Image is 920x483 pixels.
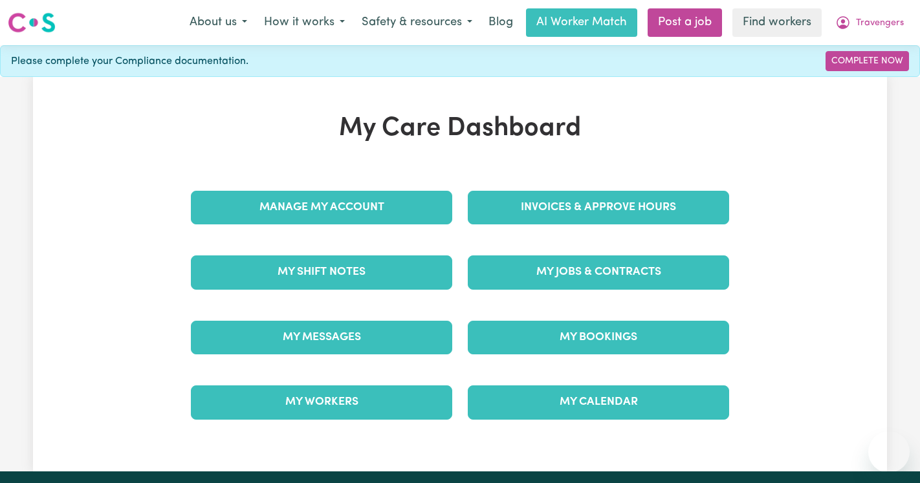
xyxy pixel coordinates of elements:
[183,113,737,144] h1: My Care Dashboard
[8,11,56,34] img: Careseekers logo
[468,321,729,354] a: My Bookings
[181,9,256,36] button: About us
[191,191,452,224] a: Manage My Account
[11,54,248,69] span: Please complete your Compliance documentation.
[468,255,729,289] a: My Jobs & Contracts
[648,8,722,37] a: Post a job
[526,8,637,37] a: AI Worker Match
[868,431,910,473] iframe: Button to launch messaging window
[191,255,452,289] a: My Shift Notes
[468,385,729,419] a: My Calendar
[256,9,353,36] button: How it works
[191,385,452,419] a: My Workers
[826,51,909,71] a: Complete Now
[856,16,904,30] span: Travengers
[732,8,822,37] a: Find workers
[353,9,481,36] button: Safety & resources
[827,9,912,36] button: My Account
[481,8,521,37] a: Blog
[468,191,729,224] a: Invoices & Approve Hours
[8,8,56,38] a: Careseekers logo
[191,321,452,354] a: My Messages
